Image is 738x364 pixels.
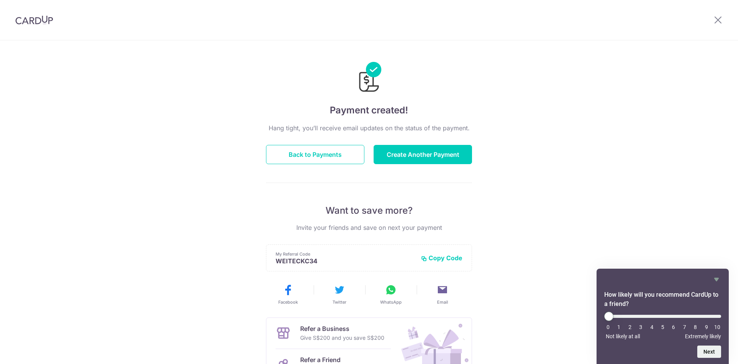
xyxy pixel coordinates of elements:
li: 0 [604,324,612,330]
p: My Referral Code [276,251,415,257]
button: Hide survey [712,275,721,284]
button: Email [420,284,465,305]
button: Next question [697,346,721,358]
button: Create Another Payment [374,145,472,164]
span: Facebook [278,299,298,305]
div: How likely will you recommend CardUp to a friend? Select an option from 0 to 10, with 0 being Not... [604,275,721,358]
p: Want to save more? [266,204,472,217]
h4: Payment created! [266,103,472,117]
button: Copy Code [421,254,462,262]
p: WEITECKC34 [276,257,415,265]
img: CardUp [15,15,53,25]
span: Not likely at all [606,333,640,339]
li: 2 [626,324,634,330]
span: Email [437,299,448,305]
div: How likely will you recommend CardUp to a friend? Select an option from 0 to 10, with 0 being Not... [604,312,721,339]
li: 3 [637,324,645,330]
span: WhatsApp [380,299,402,305]
h2: How likely will you recommend CardUp to a friend? Select an option from 0 to 10, with 0 being Not... [604,290,721,309]
p: Refer a Business [300,324,384,333]
li: 1 [615,324,623,330]
li: 7 [681,324,688,330]
li: 4 [648,324,656,330]
p: Hang tight, you’ll receive email updates on the status of the payment. [266,123,472,133]
li: 9 [703,324,710,330]
button: WhatsApp [368,284,414,305]
img: Payments [357,62,381,94]
li: 5 [659,324,667,330]
span: Twitter [332,299,346,305]
p: Give S$200 and you save S$200 [300,333,384,342]
li: 10 [713,324,721,330]
button: Twitter [317,284,362,305]
button: Facebook [265,284,311,305]
li: 6 [670,324,677,330]
p: Invite your friends and save on next your payment [266,223,472,232]
button: Back to Payments [266,145,364,164]
span: Extremely likely [685,333,721,339]
li: 8 [691,324,699,330]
